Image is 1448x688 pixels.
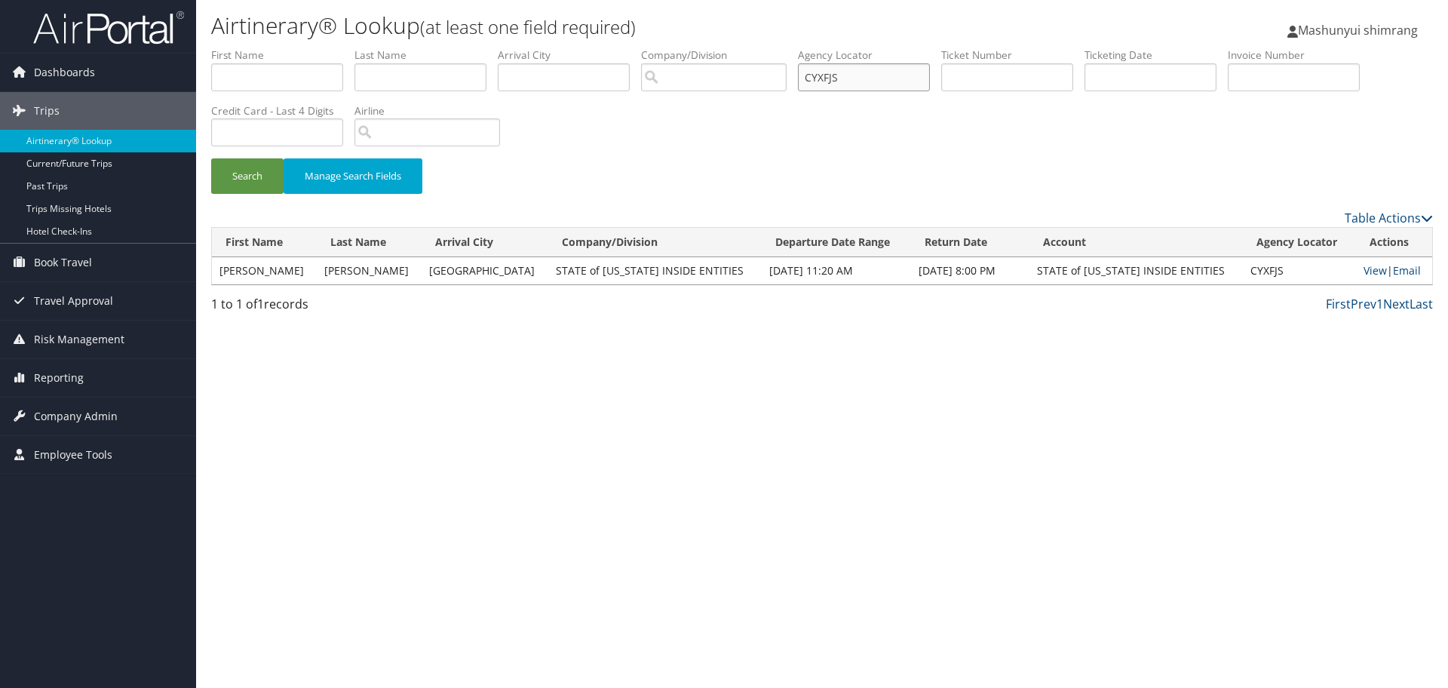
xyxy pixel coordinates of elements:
a: 1 [1376,296,1383,312]
th: First Name: activate to sort column ascending [212,228,317,257]
span: 1 [257,296,264,312]
small: (at least one field required) [420,14,636,39]
h1: Airtinerary® Lookup [211,10,1026,41]
th: Account: activate to sort column ascending [1029,228,1243,257]
label: Ticket Number [941,48,1084,63]
div: 1 to 1 of records [211,295,500,321]
span: Book Travel [34,244,92,281]
td: [PERSON_NAME] [317,257,422,284]
img: airportal-logo.png [33,10,184,45]
td: [DATE] 11:20 AM [762,257,911,284]
th: Agency Locator: activate to sort column ascending [1243,228,1356,257]
td: [PERSON_NAME] [212,257,317,284]
label: Ticketing Date [1084,48,1228,63]
th: Actions [1356,228,1432,257]
label: Company/Division [641,48,798,63]
button: Search [211,158,284,194]
th: Departure Date Range: activate to sort column ascending [762,228,911,257]
a: Next [1383,296,1410,312]
a: Table Actions [1345,210,1433,226]
button: Manage Search Fields [284,158,422,194]
a: Mashunyui shimrang [1287,8,1433,53]
td: STATE of [US_STATE] INSIDE ENTITIES [548,257,762,284]
td: CYXFJS [1243,257,1356,284]
th: Return Date: activate to sort column ascending [911,228,1029,257]
span: Company Admin [34,398,118,435]
a: Prev [1351,296,1376,312]
label: Credit Card - Last 4 Digits [211,103,354,118]
span: Employee Tools [34,436,112,474]
a: Email [1393,263,1421,278]
span: Trips [34,92,60,130]
label: First Name [211,48,354,63]
label: Arrival City [498,48,641,63]
span: Mashunyui shimrang [1298,22,1418,38]
span: Travel Approval [34,282,113,320]
a: Last [1410,296,1433,312]
a: First [1326,296,1351,312]
span: Dashboards [34,54,95,91]
td: [DATE] 8:00 PM [911,257,1029,284]
label: Agency Locator [798,48,941,63]
td: | [1356,257,1432,284]
span: Reporting [34,359,84,397]
th: Last Name: activate to sort column ascending [317,228,422,257]
th: Company/Division [548,228,762,257]
td: STATE of [US_STATE] INSIDE ENTITIES [1029,257,1243,284]
th: Arrival City: activate to sort column ascending [422,228,548,257]
label: Last Name [354,48,498,63]
td: [GEOGRAPHIC_DATA] [422,257,548,284]
label: Invoice Number [1228,48,1371,63]
a: View [1364,263,1387,278]
label: Airline [354,103,511,118]
span: Risk Management [34,321,124,358]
